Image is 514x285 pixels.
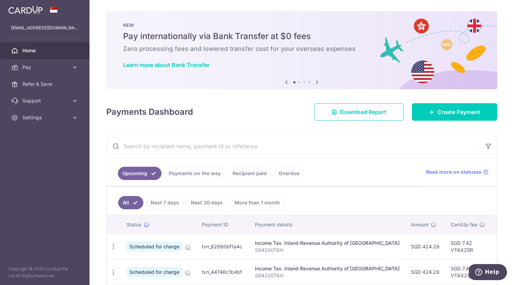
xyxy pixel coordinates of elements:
span: Pay [22,64,69,71]
img: CardUp [8,6,43,14]
td: SGD 424.28 [405,259,445,285]
a: Upcoming [118,167,162,180]
td: SGD 424.28 [405,234,445,259]
span: Scheduled for charge [127,242,182,252]
span: Scheduled for charge [127,267,182,277]
a: Recipient paid [228,167,271,180]
td: txn_62660bf1a4c [196,234,249,259]
iframe: Opens a widget where you can find more information [469,264,507,282]
a: More than 1 month [230,196,285,209]
a: All [118,196,143,209]
span: Amount [411,221,429,228]
a: Payments on the way [164,167,225,180]
h5: Pay internationally via Bank Transfer at $0 fees [123,31,480,42]
p: S9420076H [255,272,400,279]
span: Home [22,47,69,54]
h4: Payments Dashboard [106,106,193,118]
span: Create Payment [437,108,480,116]
p: S9420076H [255,247,400,254]
p: [EMAIL_ADDRESS][DOMAIN_NAME] [11,24,78,31]
td: txn_44746c1b4bf [196,259,249,285]
td: SGD 7.42 VTAX25R [445,234,491,259]
a: Next 30 days [186,196,227,209]
span: Refer & Save [22,81,69,88]
th: Payment ID [196,216,249,234]
a: Next 7 days [146,196,184,209]
img: Bank transfer banner [106,11,497,89]
h6: Zero processing fees and lowered transfer cost for your overseas expenses [123,45,480,53]
span: CardUp fee [451,221,477,228]
div: Income Tax. Inland Revenue Authority of [GEOGRAPHIC_DATA] [255,240,400,247]
span: Status [127,221,142,228]
td: SGD 7.42 VTAX25R [445,259,491,285]
a: Learn more about Bank Transfer [123,61,209,68]
span: Download Report [340,108,386,116]
span: Settings [22,114,69,121]
a: Create Payment [412,103,497,121]
a: Read more on statuses [426,168,488,175]
a: Download Report [314,103,404,121]
th: Payment details [249,216,405,234]
p: NEW [123,22,480,28]
span: Support [22,97,69,104]
input: Search by recipient name, payment id or reference [107,135,480,157]
span: Read more on statuses [426,168,481,175]
a: Overdue [274,167,304,180]
div: Income Tax. Inland Revenue Authority of [GEOGRAPHIC_DATA] [255,265,400,272]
